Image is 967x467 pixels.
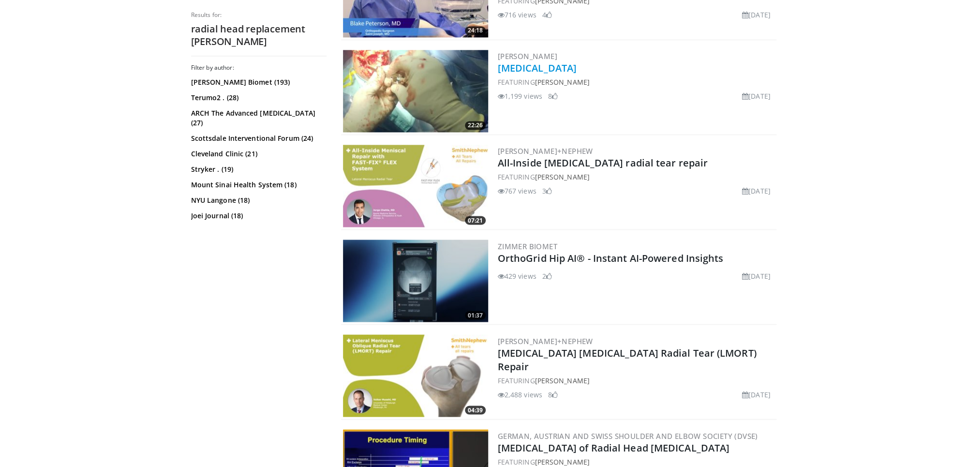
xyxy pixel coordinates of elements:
a: [PERSON_NAME]+Nephew [498,336,593,346]
a: [MEDICAL_DATA] [MEDICAL_DATA] Radial Tear (LMORT) Repair [498,346,757,373]
a: [PERSON_NAME]+Nephew [498,146,593,156]
a: ARCH The Advanced [MEDICAL_DATA] (27) [191,108,324,128]
a: [MEDICAL_DATA] [498,61,577,75]
a: [PERSON_NAME] [535,376,589,385]
li: 1,199 views [498,91,542,101]
span: 01:37 [465,311,486,319]
div: FEATURING [498,375,774,385]
a: [PERSON_NAME] [535,172,589,181]
li: 8 [548,389,558,399]
h3: Filter by author: [191,64,327,72]
div: FEATURING [498,172,774,182]
a: Cleveland Clinic (21) [191,149,324,159]
p: Results for: [191,11,327,19]
span: 07:21 [465,216,486,225]
li: [DATE] [742,389,771,399]
a: 22:26 [343,50,488,132]
li: 4 [542,10,552,20]
img: 51d03d7b-a4ba-45b7-9f92-2bfbd1feacc3.300x170_q85_crop-smart_upscale.jpg [343,240,488,322]
a: 07:21 [343,145,488,227]
li: [DATE] [742,10,771,20]
a: OrthoGrid Hip AI® - Instant AI-Powered Insights [498,251,724,264]
span: 24:18 [465,26,486,35]
h2: radial head replacement [PERSON_NAME] [191,23,327,48]
li: 429 views [498,271,536,281]
a: German, Austrian and Swiss Shoulder and Elbow Society (DVSE) [498,431,758,440]
a: 01:37 [343,240,488,322]
div: FEATURING [498,77,774,87]
li: 716 views [498,10,536,20]
span: 04:39 [465,406,486,414]
a: [PERSON_NAME] [535,457,589,466]
a: Terumo2 . (28) [191,93,324,103]
a: All-Inside [MEDICAL_DATA] radial tear repair [498,156,708,169]
a: Joei Journal (18) [191,211,324,221]
a: Stryker . (19) [191,165,324,174]
img: f8dbf2e5-2209-4ab4-ae83-c8a5c836200d.300x170_q85_crop-smart_upscale.jpg [343,50,488,132]
a: NYU Langone (18) [191,196,324,205]
span: 22:26 [465,121,486,130]
li: [DATE] [742,271,771,281]
a: [PERSON_NAME] [535,77,589,87]
li: [DATE] [742,91,771,101]
div: FEATURING [498,456,774,467]
li: 2,488 views [498,389,542,399]
li: 767 views [498,186,536,196]
li: [DATE] [742,186,771,196]
a: [MEDICAL_DATA] of Radial Head [MEDICAL_DATA] [498,441,729,454]
img: e7f3e511-d123-4cb9-bc33-66ac8cc781b3.300x170_q85_crop-smart_upscale.jpg [343,334,488,417]
a: Scottsdale Interventional Forum (24) [191,134,324,143]
a: Zimmer Biomet [498,241,557,251]
li: 2 [542,271,552,281]
a: [PERSON_NAME] [498,51,557,61]
img: c86a3304-9198-43f0-96be-d6f8d7407bb4.300x170_q85_crop-smart_upscale.jpg [343,145,488,227]
a: Mount Sinai Health System (18) [191,180,324,190]
li: 8 [548,91,558,101]
li: 3 [542,186,552,196]
a: 04:39 [343,334,488,417]
a: [PERSON_NAME] Biomet (193) [191,77,324,87]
